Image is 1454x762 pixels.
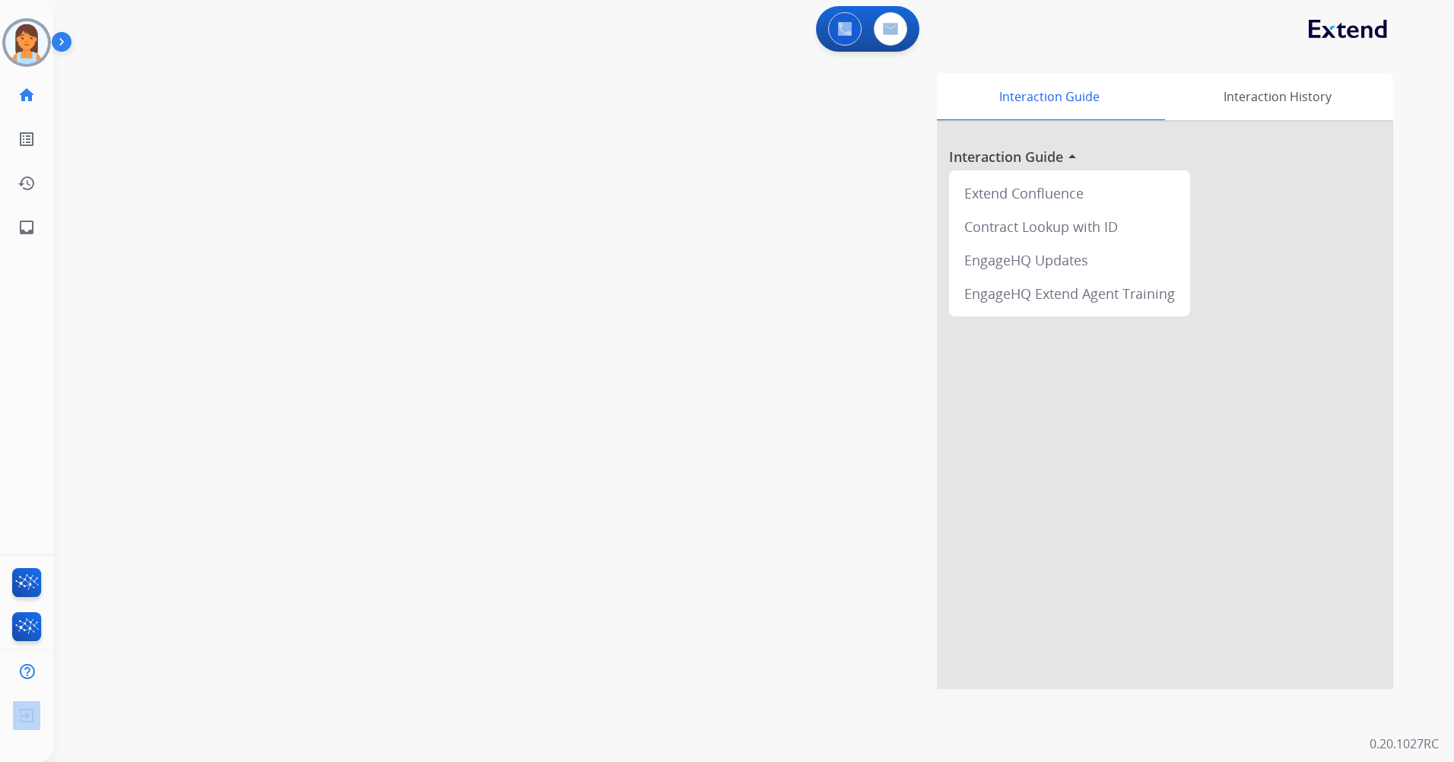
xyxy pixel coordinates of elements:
[17,86,36,104] mat-icon: home
[17,218,36,237] mat-icon: inbox
[1161,73,1393,120] div: Interaction History
[1370,735,1439,753] p: 0.20.1027RC
[955,277,1184,310] div: EngageHQ Extend Agent Training
[955,210,1184,243] div: Contract Lookup with ID
[17,174,36,192] mat-icon: history
[937,73,1161,120] div: Interaction Guide
[955,176,1184,210] div: Extend Confluence
[5,21,48,64] img: avatar
[955,243,1184,277] div: EngageHQ Updates
[17,130,36,148] mat-icon: list_alt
